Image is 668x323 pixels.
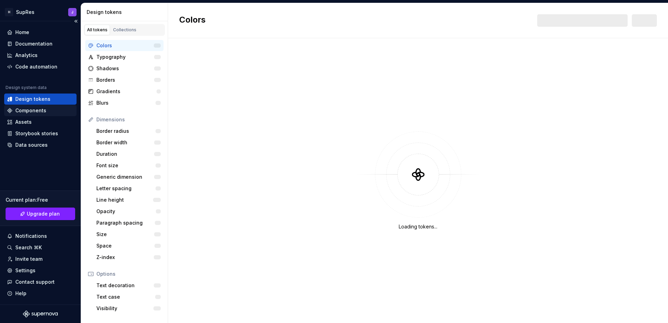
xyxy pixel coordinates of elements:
[96,151,154,158] div: Duration
[71,16,81,26] button: Collapse sidebar
[15,267,35,274] div: Settings
[96,196,153,203] div: Line height
[96,65,154,72] div: Shadows
[4,50,77,61] a: Analytics
[96,88,157,95] div: Gradients
[4,253,77,265] a: Invite team
[85,63,164,74] a: Shadows
[94,126,164,137] a: Border radius
[94,137,164,148] a: Border width
[4,61,77,72] a: Code automation
[15,130,58,137] div: Storybook stories
[96,185,156,192] div: Letter spacing
[27,210,60,217] span: Upgrade plan
[96,128,156,135] div: Border radius
[4,288,77,299] button: Help
[5,8,13,16] div: H
[4,38,77,49] a: Documentation
[96,76,154,83] div: Borders
[15,244,42,251] div: Search ⌘K
[94,252,164,263] a: Z-index
[85,40,164,51] a: Colors
[96,231,154,238] div: Size
[6,85,47,90] div: Design system data
[15,96,50,103] div: Design tokens
[15,63,57,70] div: Code automation
[71,9,73,15] div: J
[4,139,77,151] a: Data sources
[96,282,154,289] div: Text decoration
[94,206,164,217] a: Opacity
[94,280,164,291] a: Text decoration
[4,27,77,38] a: Home
[94,160,164,171] a: Font size
[6,196,75,203] div: Current plan : Free
[4,94,77,105] a: Design tokens
[4,231,77,242] button: Notifications
[96,162,156,169] div: Font size
[15,107,46,114] div: Components
[4,242,77,253] button: Search ⌘K
[94,183,164,194] a: Letter spacing
[85,97,164,108] a: Blurs
[179,14,206,27] h2: Colors
[96,242,154,249] div: Space
[4,105,77,116] a: Components
[15,29,29,36] div: Home
[85,86,164,97] a: Gradients
[96,293,155,300] div: Text case
[96,99,156,106] div: Blurs
[96,270,161,277] div: Options
[96,116,161,123] div: Dimensions
[15,256,42,263] div: Invite team
[94,303,164,314] a: Visibility
[94,194,164,205] a: Line height
[94,240,164,251] a: Space
[16,9,34,16] div: SupRes
[85,51,164,63] a: Typography
[15,119,32,126] div: Assets
[94,291,164,302] a: Text case
[4,276,77,288] button: Contact support
[87,9,165,16] div: Design tokens
[1,5,79,19] button: HSupResJ
[96,219,155,226] div: Paragraph spacing
[4,116,77,128] a: Assets
[96,54,154,60] div: Typography
[113,27,136,33] div: Collections
[96,173,154,180] div: Generic dimension
[85,74,164,86] a: Borders
[87,27,108,33] div: All tokens
[23,310,58,317] svg: Supernova Logo
[94,217,164,228] a: Paragraph spacing
[399,223,437,230] div: Loading tokens...
[96,208,156,215] div: Opacity
[15,233,47,240] div: Notifications
[15,52,38,59] div: Analytics
[96,254,154,261] div: Z-index
[96,139,154,146] div: Border width
[94,148,164,160] a: Duration
[15,40,53,47] div: Documentation
[94,171,164,183] a: Generic dimension
[6,208,75,220] button: Upgrade plan
[96,305,153,312] div: Visibility
[4,265,77,276] a: Settings
[4,128,77,139] a: Storybook stories
[15,142,48,148] div: Data sources
[15,290,26,297] div: Help
[96,42,154,49] div: Colors
[15,278,55,285] div: Contact support
[94,229,164,240] a: Size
